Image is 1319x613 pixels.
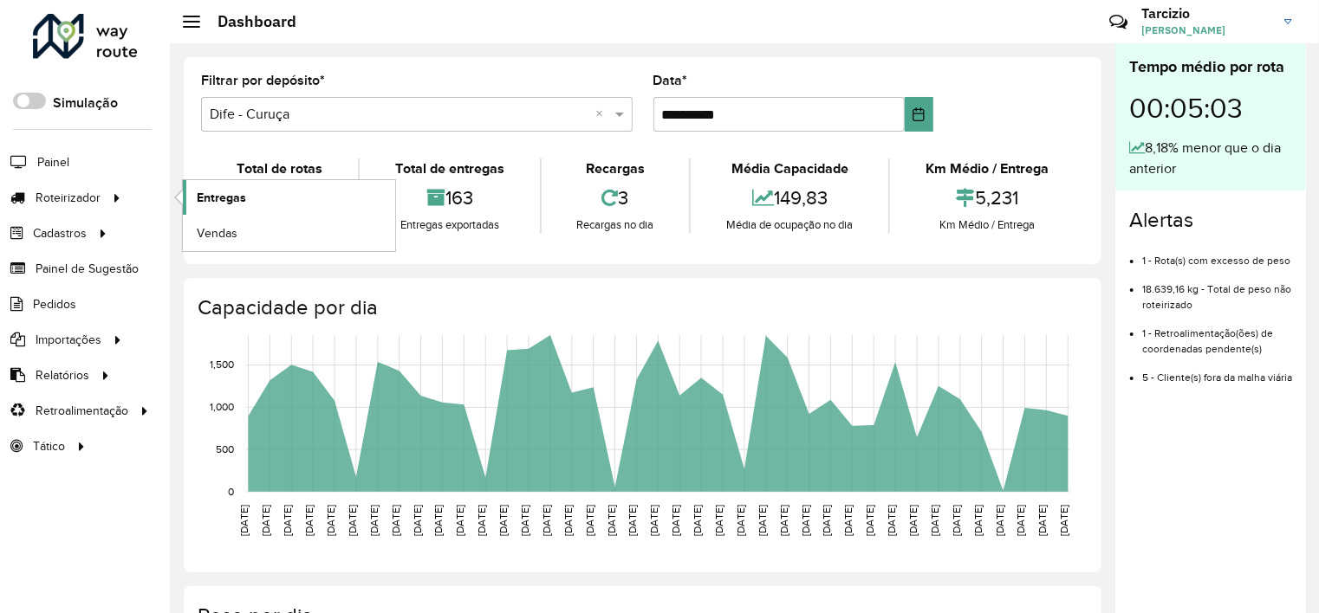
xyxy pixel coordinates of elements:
[1059,505,1070,536] text: [DATE]
[695,216,884,234] div: Média de ocupação no dia
[606,505,617,536] text: [DATE]
[905,97,934,132] button: Choose Date
[216,443,234,455] text: 500
[53,93,118,113] label: Simulação
[228,486,234,497] text: 0
[546,216,685,234] div: Recargas no dia
[972,505,984,536] text: [DATE]
[541,505,552,536] text: [DATE]
[1142,268,1292,313] li: 18.639,16 kg - Total de peso não roteirizado
[653,70,688,91] label: Data
[36,260,139,278] span: Painel de Sugestão
[238,505,250,536] text: [DATE]
[198,295,1084,320] h4: Capacidade por dia
[519,505,530,536] text: [DATE]
[200,12,296,31] h2: Dashboard
[713,505,724,536] text: [DATE]
[364,179,536,216] div: 163
[412,505,423,536] text: [DATE]
[1129,55,1292,79] div: Tempo médio por rota
[929,505,940,536] text: [DATE]
[695,158,884,179] div: Média Capacidade
[205,158,354,179] div: Total de rotas
[282,505,293,536] text: [DATE]
[390,505,401,536] text: [DATE]
[183,180,395,215] a: Entregas
[546,158,685,179] div: Recargas
[1129,138,1292,179] div: 8,18% menor que o dia anterior
[260,505,271,536] text: [DATE]
[347,505,358,536] text: [DATE]
[778,505,789,536] text: [DATE]
[1142,357,1292,385] li: 5 - Cliente(s) fora da malha viária
[1142,313,1292,357] li: 1 - Retroalimentação(ões) de coordenadas pendente(s)
[1037,505,1049,536] text: [DATE]
[368,505,380,536] text: [DATE]
[183,216,395,250] a: Vendas
[670,505,681,536] text: [DATE]
[562,505,574,536] text: [DATE]
[1129,208,1292,233] h4: Alertas
[596,104,611,125] span: Clear all
[36,402,128,420] span: Retroalimentação
[994,505,1005,536] text: [DATE]
[476,505,487,536] text: [DATE]
[303,505,315,536] text: [DATE]
[210,402,234,413] text: 1,000
[197,189,246,207] span: Entregas
[433,505,445,536] text: [DATE]
[364,158,536,179] div: Total de entregas
[1142,240,1292,268] li: 1 - Rota(s) com excesso de peso
[37,153,69,171] span: Painel
[1141,23,1271,38] span: [PERSON_NAME]
[757,505,768,536] text: [DATE]
[864,505,875,536] text: [DATE]
[497,505,509,536] text: [DATE]
[822,505,833,536] text: [DATE]
[894,158,1080,179] div: Km Médio / Entrega
[197,224,237,242] span: Vendas
[36,331,101,349] span: Importações
[36,189,101,207] span: Roteirizador
[210,359,234,371] text: 1,500
[735,505,746,536] text: [DATE]
[36,366,89,384] span: Relatórios
[454,505,465,536] text: [DATE]
[695,179,884,216] div: 149,83
[584,505,595,536] text: [DATE]
[33,437,65,455] span: Tático
[1129,79,1292,138] div: 00:05:03
[1016,505,1027,536] text: [DATE]
[951,505,962,536] text: [DATE]
[800,505,811,536] text: [DATE]
[33,224,87,242] span: Cadastros
[649,505,660,536] text: [DATE]
[886,505,897,536] text: [DATE]
[201,70,325,91] label: Filtrar por depósito
[1100,3,1137,41] a: Contato Rápido
[546,179,685,216] div: 3
[627,505,639,536] text: [DATE]
[907,505,919,536] text: [DATE]
[1141,5,1271,22] h3: Tarcizio
[325,505,336,536] text: [DATE]
[843,505,854,536] text: [DATE]
[894,179,1080,216] div: 5,231
[692,505,703,536] text: [DATE]
[33,295,76,313] span: Pedidos
[894,216,1080,234] div: Km Médio / Entrega
[364,216,536,234] div: Entregas exportadas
